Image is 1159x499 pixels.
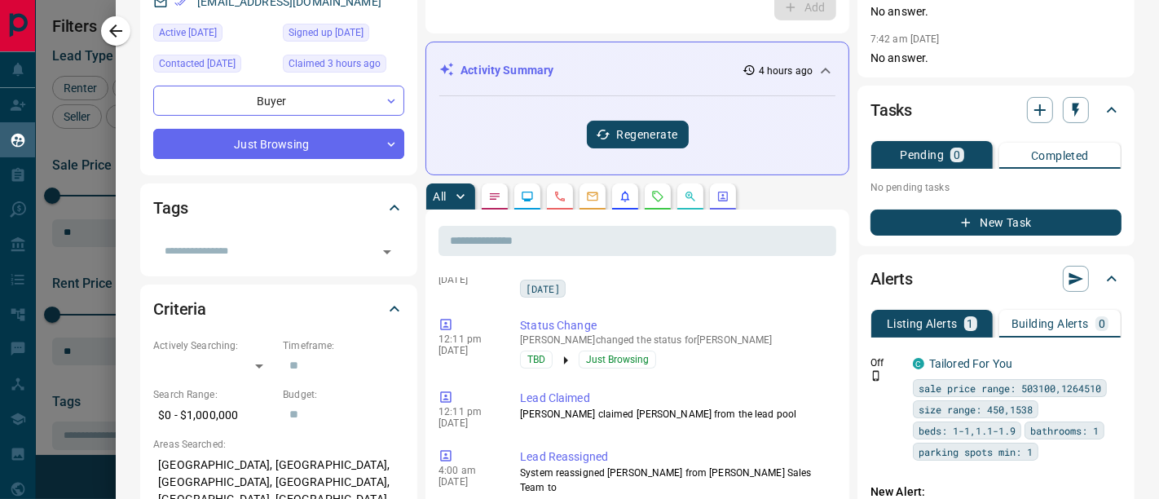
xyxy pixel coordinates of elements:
p: 0 [954,149,960,161]
p: No pending tasks [870,175,1122,200]
p: Budget: [283,387,404,402]
span: bathrooms: 1 [1030,422,1099,439]
p: No answer. [870,3,1122,20]
span: Just Browsing [586,351,649,368]
h2: Alerts [870,266,913,292]
p: Lead Claimed [520,390,830,407]
span: [DATE] [526,280,560,297]
svg: Notes [488,190,501,203]
span: Claimed 3 hours ago [289,55,381,72]
span: Contacted [DATE] [159,55,236,72]
p: 0 [1099,318,1105,329]
svg: Listing Alerts [619,190,632,203]
p: Areas Searched: [153,437,404,452]
svg: Opportunities [684,190,697,203]
h2: Criteria [153,296,206,322]
svg: Emails [586,190,599,203]
p: 4 hours ago [759,64,813,78]
p: [PERSON_NAME] changed the status for [PERSON_NAME] [520,334,830,346]
span: sale price range: 503100,1264510 [919,380,1101,396]
h2: Tags [153,195,187,221]
p: Timeframe: [283,338,404,353]
p: Status Change [520,317,830,334]
span: Active [DATE] [159,24,217,41]
p: Off [870,355,903,370]
p: Completed [1031,150,1089,161]
p: 7:42 am [DATE] [870,33,940,45]
span: size range: 450,1538 [919,401,1033,417]
div: Alerts [870,259,1122,298]
svg: Requests [651,190,664,203]
span: Signed up [DATE] [289,24,364,41]
p: 12:11 pm [438,333,496,345]
div: Activity Summary4 hours ago [439,55,835,86]
span: beds: 1-1,1.1-1.9 [919,422,1016,439]
div: Thu Oct 09 2025 [153,24,275,46]
button: Regenerate [587,121,689,148]
div: Buyer [153,86,404,116]
p: All [433,191,446,202]
p: 1 [967,318,974,329]
p: Listing Alerts [887,318,958,329]
a: Tailored For You [929,357,1012,370]
p: Search Range: [153,387,275,402]
p: [PERSON_NAME] claimed [PERSON_NAME] from the lead pool [520,407,830,422]
span: parking spots min: 1 [919,444,1033,460]
p: System reassigned [PERSON_NAME] from [PERSON_NAME] Sales Team to [520,466,830,495]
p: Lead Reassigned [520,448,830,466]
p: [DATE] [438,274,496,285]
p: Building Alerts [1011,318,1089,329]
div: condos.ca [913,358,924,369]
p: $0 - $1,000,000 [153,402,275,429]
div: Criteria [153,289,404,329]
div: Tasks [870,91,1122,130]
p: [DATE] [438,345,496,356]
div: Thu Jun 24 2021 [283,24,404,46]
p: Activity Summary [461,62,553,79]
p: [DATE] [438,417,496,429]
svg: Agent Actions [716,190,729,203]
svg: Lead Browsing Activity [521,190,534,203]
div: Tue Oct 14 2025 [283,55,404,77]
button: New Task [870,210,1122,236]
h2: Tasks [870,97,912,123]
p: Actively Searching: [153,338,275,353]
p: 12:11 pm [438,406,496,417]
button: Open [376,241,399,263]
p: No answer. [870,50,1122,67]
span: TBD [527,351,545,368]
svg: Calls [553,190,566,203]
p: 4:00 am [438,465,496,476]
svg: Push Notification Only [870,370,882,382]
div: Tags [153,188,404,227]
div: Mon Jul 19 2021 [153,55,275,77]
p: Pending [900,149,944,161]
div: Just Browsing [153,129,404,159]
p: [DATE] [438,476,496,488]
